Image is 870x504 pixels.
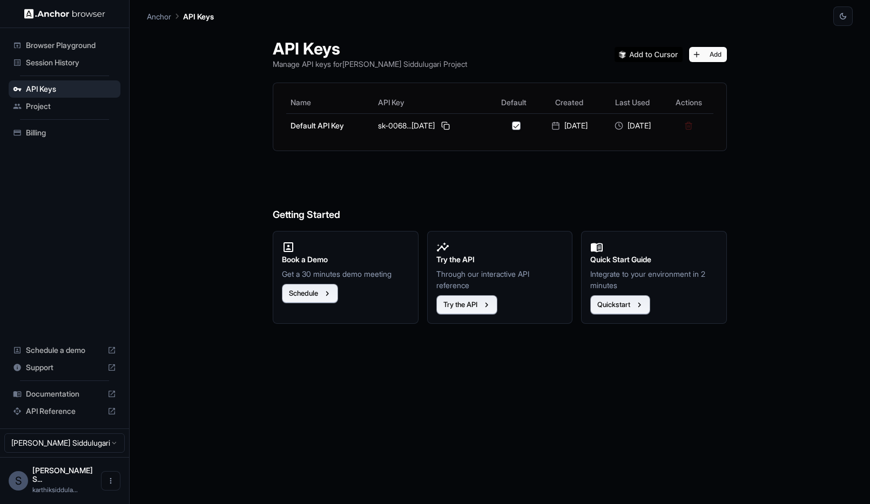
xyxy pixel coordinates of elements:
[601,92,664,113] th: Last Used
[273,58,467,70] p: Manage API keys for [PERSON_NAME] Siddulugari Project
[9,37,120,54] div: Browser Playground
[436,254,564,265] h2: Try the API
[101,471,120,491] button: Open menu
[147,11,171,22] p: Anchor
[26,389,103,399] span: Documentation
[436,295,497,315] button: Try the API
[436,268,564,291] p: Through our interactive API reference
[439,119,452,132] button: Copy API key
[183,11,214,22] p: API Keys
[9,471,28,491] div: S
[147,10,214,22] nav: breadcrumb
[286,92,374,113] th: Name
[9,124,120,141] div: Billing
[24,9,105,19] img: Anchor Logo
[26,406,103,417] span: API Reference
[273,39,467,58] h1: API Keys
[9,403,120,420] div: API Reference
[9,98,120,115] div: Project
[32,466,93,483] span: Sai Karthik Siddulugari
[26,345,103,356] span: Schedule a demo
[590,268,718,291] p: Integrate to your environment in 2 minutes
[282,284,338,303] button: Schedule
[26,40,116,51] span: Browser Playground
[615,47,683,62] img: Add anchorbrowser MCP server to Cursor
[9,54,120,71] div: Session History
[378,119,485,132] div: sk-0068...[DATE]
[542,120,597,131] div: [DATE]
[282,268,409,280] p: Get a 30 minutes demo meeting
[689,47,727,62] button: Add
[26,101,116,112] span: Project
[9,385,120,403] div: Documentation
[374,92,490,113] th: API Key
[605,120,660,131] div: [DATE]
[26,84,116,94] span: API Keys
[282,254,409,265] h2: Book a Demo
[26,127,116,138] span: Billing
[32,486,78,494] span: karthiksiddulagari@gmail.com
[273,164,727,223] h6: Getting Started
[538,92,601,113] th: Created
[9,80,120,98] div: API Keys
[26,57,116,68] span: Session History
[9,359,120,376] div: Support
[664,92,713,113] th: Actions
[590,254,718,265] h2: Quick Start Guide
[286,113,374,138] td: Default API Key
[26,362,103,373] span: Support
[590,295,650,315] button: Quickstart
[490,92,538,113] th: Default
[9,342,120,359] div: Schedule a demo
